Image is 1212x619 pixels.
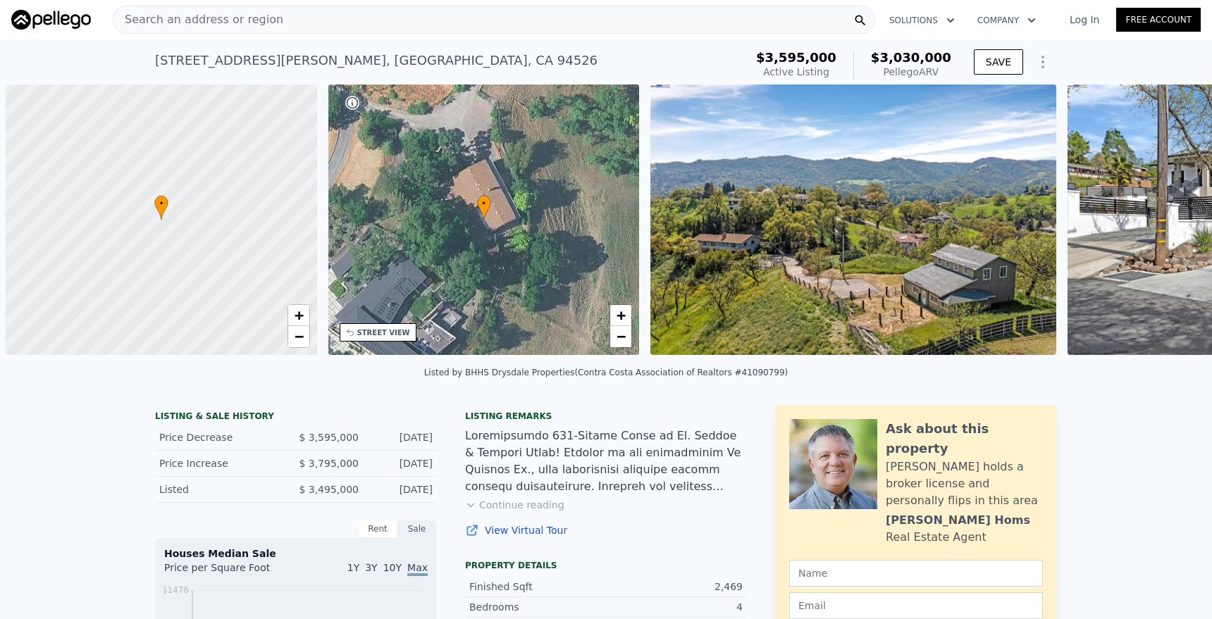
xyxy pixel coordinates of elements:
div: • [154,195,168,220]
span: − [617,327,626,345]
div: Pellego ARV [871,65,951,79]
span: + [617,306,626,324]
a: Log In [1053,13,1116,27]
div: [PERSON_NAME] Homs [886,512,1030,529]
span: • [154,197,168,210]
div: Houses Median Sale [164,546,428,561]
div: Price Increase [159,456,285,470]
div: Finished Sqft [469,580,606,594]
span: 1Y [347,562,359,573]
div: Listed [159,482,285,496]
button: SAVE [974,49,1023,75]
a: Zoom in [288,305,309,326]
input: Email [789,592,1043,619]
span: $ 3,795,000 [299,458,359,469]
button: Solutions [878,8,966,33]
div: [STREET_ADDRESS][PERSON_NAME] , [GEOGRAPHIC_DATA] , CA 94526 [155,51,598,70]
div: Price Decrease [159,430,285,444]
span: $3,595,000 [756,50,836,65]
button: Continue reading [465,498,564,512]
a: Zoom out [288,326,309,347]
input: Name [789,560,1043,587]
div: [DATE] [370,456,433,470]
div: Price per Square Foot [164,561,296,583]
img: Pellego [11,10,91,30]
div: [DATE] [370,482,433,496]
span: • [477,197,491,210]
span: + [294,306,303,324]
div: • [477,195,491,220]
div: Ask about this property [886,419,1043,458]
div: Sale [397,520,437,538]
tspan: $1476 [162,585,189,595]
span: $ 3,595,000 [299,432,359,443]
a: Zoom in [610,305,631,326]
span: Max [407,562,428,576]
a: Free Account [1116,8,1201,32]
img: Sale: 165923903 Parcel: 39961278 [650,85,1056,355]
div: Listing remarks [465,411,747,422]
span: Search an address or region [113,11,283,28]
div: Listed by BHHS Drysdale Properties (Contra Costa Association of Realtors #41090799) [424,368,789,377]
div: 2,469 [606,580,743,594]
span: $3,030,000 [871,50,951,65]
div: [DATE] [370,430,433,444]
div: Real Estate Agent [886,529,987,546]
span: $ 3,495,000 [299,484,359,495]
div: STREET VIEW [357,327,410,338]
a: Zoom out [610,326,631,347]
span: − [294,327,303,345]
div: Rent [358,520,397,538]
div: Property details [465,560,747,571]
div: [PERSON_NAME] holds a broker license and personally flips in this area [886,458,1043,509]
div: Bedrooms [469,600,606,614]
div: 4 [606,600,743,614]
span: Active Listing [763,66,829,77]
span: 3Y [365,562,377,573]
span: 10Y [383,562,402,573]
div: Loremipsumdo 631-Sitame Conse ad El. Seddoe & Tempori Utlab! Etdolor ma ali enimadminim Ve Quisno... [465,427,747,495]
div: LISTING & SALE HISTORY [155,411,437,425]
a: View Virtual Tour [465,523,747,537]
button: Show Options [1029,48,1057,76]
button: Company [966,8,1047,33]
